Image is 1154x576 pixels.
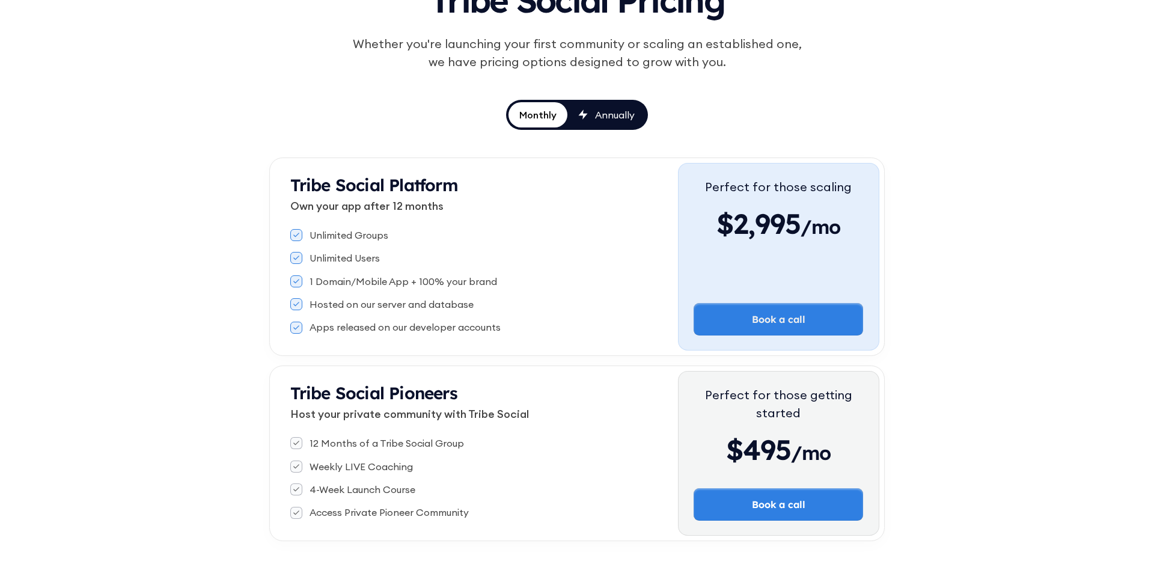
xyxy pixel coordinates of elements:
[290,382,457,403] strong: Tribe Social Pioneers
[595,108,635,121] div: Annually
[310,275,497,288] div: 1 Domain/Mobile App + 100% your brand
[694,432,863,468] div: $495
[310,483,415,496] div: 4-Week Launch Course
[705,206,852,242] div: $2,995
[310,320,501,334] div: Apps released on our developer accounts
[346,35,808,71] div: Whether you're launching your first community or scaling an established one, we have pricing opti...
[519,108,557,121] div: Monthly
[705,178,852,196] div: Perfect for those scaling
[791,441,831,471] span: /mo
[290,406,678,422] p: Host your private community with Tribe Social
[290,174,458,195] strong: Tribe Social Platform
[290,198,678,214] p: Own your app after 12 months
[310,298,474,311] div: Hosted on our server and database
[694,386,863,422] div: Perfect for those getting started
[310,437,464,450] div: 12 Months of a Tribe Social Group
[310,251,380,265] div: Unlimited Users
[694,303,863,335] a: Book a call
[310,506,469,519] div: Access Private Pioneer Community
[801,215,841,245] span: /mo
[694,488,863,521] a: Book a call
[310,460,413,473] div: Weekly LIVE Coaching
[310,228,388,242] div: Unlimited Groups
